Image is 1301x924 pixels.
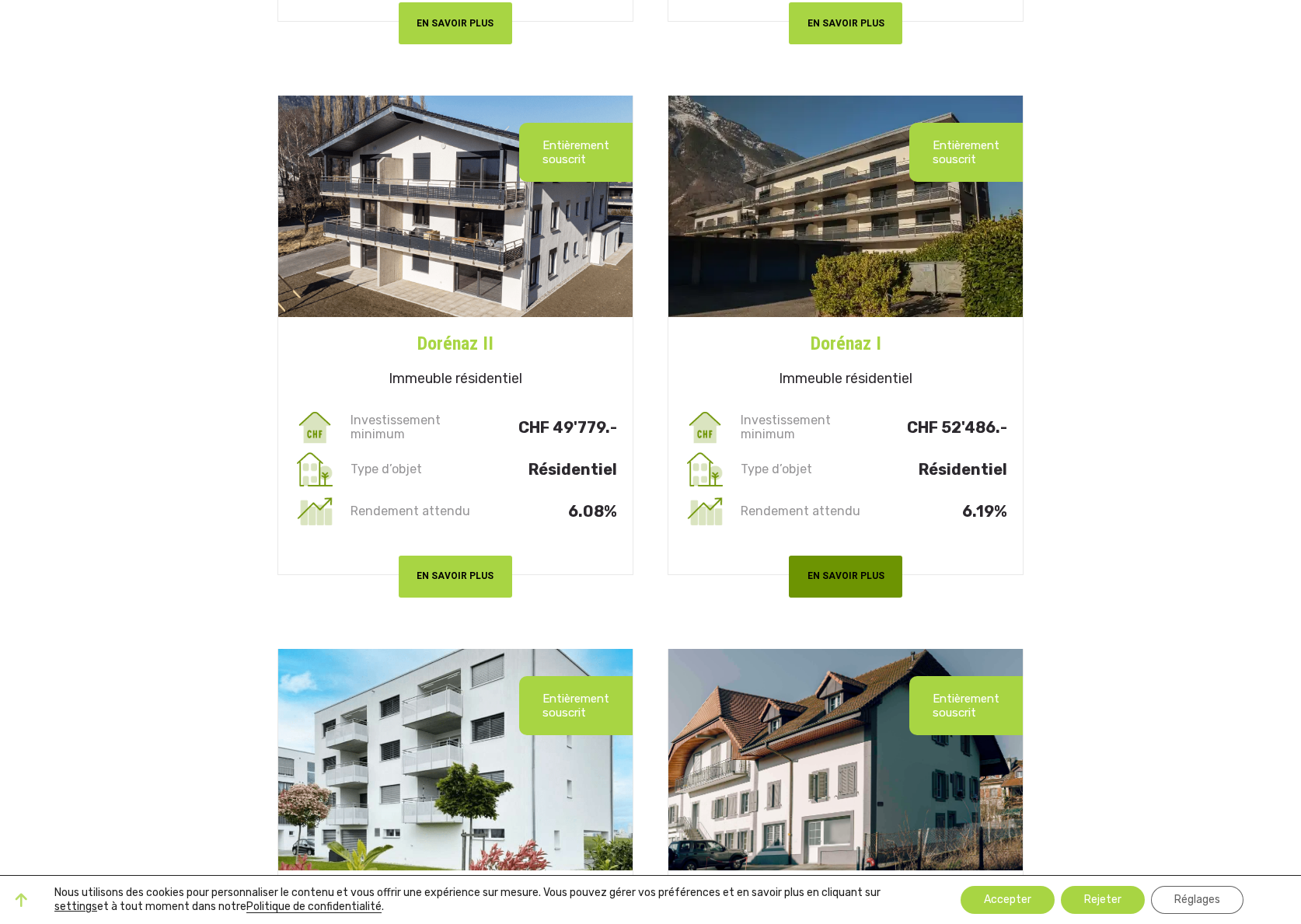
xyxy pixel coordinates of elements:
[542,138,609,166] p: Entièrement souscrit
[668,96,1023,317] img: Dorenaz I
[278,96,633,317] img: dorn2
[278,357,633,406] h5: Immeuble résidentiel
[399,556,512,597] button: EN SAVOIR PLUS
[54,886,919,914] p: Nous utilisons des cookies pour personnaliser le contenu et vous offrir une expérience sur mesure...
[961,886,1055,914] button: Accepter
[294,448,336,490] img: type
[278,649,633,870] img: domdidier3
[738,413,872,441] p: Investissement minimum
[873,462,1007,476] p: Résidentiel
[294,490,336,532] img: rendement
[789,556,902,597] button: EN SAVOIR PLUS
[278,317,633,357] a: Dorénaz II
[483,504,617,518] p: 6.08%
[873,504,1007,518] p: 6.19%
[347,413,482,441] p: Investissement minimum
[483,420,617,434] p: CHF 49'779.-
[399,541,512,560] a: EN SAVOIR PLUS
[54,900,97,914] button: settings
[483,462,617,476] p: Résidentiel
[399,2,512,44] button: EN SAVOIR PLUS
[873,420,1007,434] p: CHF 52'486.-
[789,541,902,560] a: EN SAVOIR PLUS
[347,462,482,476] p: Type d’objet
[668,649,1023,870] img: 01-HERO
[738,504,872,518] p: Rendement attendu
[684,448,726,490] img: type
[684,490,726,532] img: rendement
[789,2,902,44] button: EN SAVOIR PLUS
[278,870,633,911] a: Domdidier
[684,406,726,448] img: invest_min
[1151,886,1243,914] button: Réglages
[246,900,382,913] a: Politique de confidentialité
[933,138,999,166] p: Entièrement souscrit
[668,357,1023,406] h5: Immeuble résidentiel
[294,406,336,448] img: invest_min
[347,504,482,518] p: Rendement attendu
[1061,886,1145,914] button: Rejeter
[738,462,872,476] p: Type d’objet
[668,870,1023,911] a: Granges-Près-[GEOGRAPHIC_DATA]
[668,317,1023,357] a: Dorénaz I
[542,692,609,720] p: Entièrement souscrit
[933,692,999,720] p: Entièrement souscrit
